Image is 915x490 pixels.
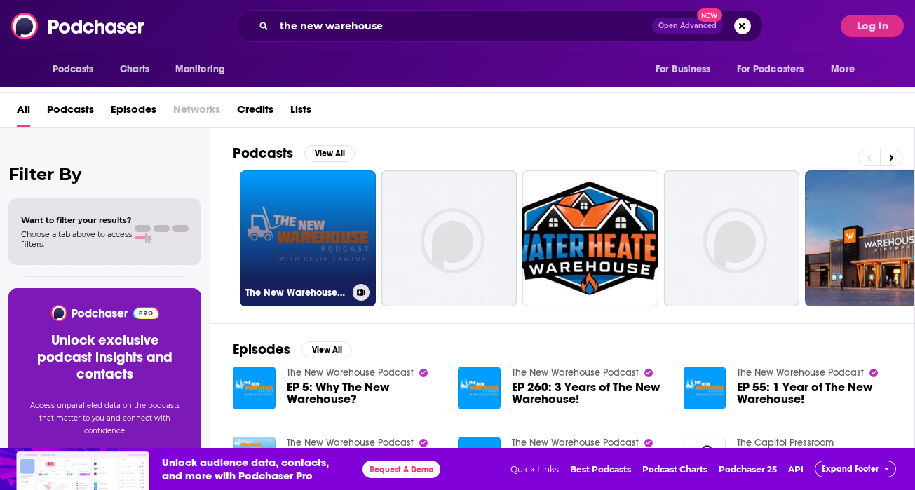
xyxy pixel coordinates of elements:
[287,367,414,379] a: The New Warehouse Podcast
[788,464,804,475] a: API
[287,381,442,405] a: EP 5: Why The New Warehouse?
[233,437,276,479] img: EP 607: Drop Trailers Unlock New Warehouse Efficiencies
[362,461,440,478] button: Request A Demo
[737,367,864,379] a: The New Warehouse Podcast
[233,341,290,358] h2: Episodes
[11,13,146,39] img: Podchaser - Follow, Share and Rate Podcasts
[287,437,414,449] a: The New Warehouse Podcast
[120,60,150,79] span: Charts
[16,451,151,490] img: Insights visual
[21,215,132,225] span: Want to filter your results?
[304,145,355,162] button: View All
[737,60,804,79] span: For Podcasters
[8,164,201,184] h2: Filter By
[728,56,825,83] button: open menu
[656,60,711,79] span: For Business
[684,437,726,479] img: New warehouse worker protections consider in Albany
[43,56,112,83] button: open menu
[21,229,132,249] span: Choose a tab above to access filters.
[684,367,726,409] img: EP 55: 1 Year of The New Warehouse!
[47,98,94,127] a: Podcasts
[236,10,763,42] div: Search podcasts, credits, & more...
[17,98,30,127] a: All
[274,15,652,37] input: Search podcasts, credits, & more...
[646,56,728,83] button: open menu
[815,461,896,477] button: Expand Footer
[50,305,160,321] img: Podchaser - Follow, Share and Rate Podcasts
[237,98,273,127] a: Credits
[290,98,311,127] a: Lists
[821,56,872,83] button: open menu
[652,18,723,34] button: Open AdvancedNew
[822,464,879,474] span: Expand Footer
[301,341,352,358] button: View All
[233,341,352,358] a: EpisodesView All
[233,144,355,162] a: PodcastsView All
[697,8,722,22] span: New
[642,464,707,475] a: Podcast Charts
[233,367,276,409] img: EP 5: Why The New Warehouse?
[233,144,293,162] h2: Podcasts
[245,287,347,299] h3: The New Warehouse Podcast
[512,437,639,449] a: The New Warehouse Podcast
[512,367,639,379] a: The New Warehouse Podcast
[53,60,94,79] span: Podcasts
[458,367,501,409] img: EP 260: 3 Years of The New Warehouse!
[240,170,376,306] a: The New Warehouse Podcast
[458,437,501,479] img: MAJOR ANNOUNCEMENT: The New Warehouse Partners with Experior Global!
[719,464,777,475] a: Podchaser 25
[173,98,220,127] span: Networks
[111,56,158,83] a: Charts
[831,60,855,79] span: More
[737,381,892,405] a: EP 55: 1 Year of The New Warehouse!
[162,456,351,482] span: Unlock audience data, contacts, and more with Podchaser Pro
[737,437,834,449] a: The Capitol Pressroom
[111,98,156,127] a: Episodes
[841,15,904,37] button: Log In
[570,464,631,475] a: Best Podcasts
[25,400,184,437] p: Access unparalleled data on the podcasts that matter to you and connect with confidence.
[512,381,667,405] a: EP 260: 3 Years of The New Warehouse!
[658,22,717,29] span: Open Advanced
[510,464,559,475] span: Quick Links
[25,332,184,383] h3: Unlock exclusive podcast insights and contacts
[165,56,243,83] button: open menu
[175,60,225,79] span: Monitoring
